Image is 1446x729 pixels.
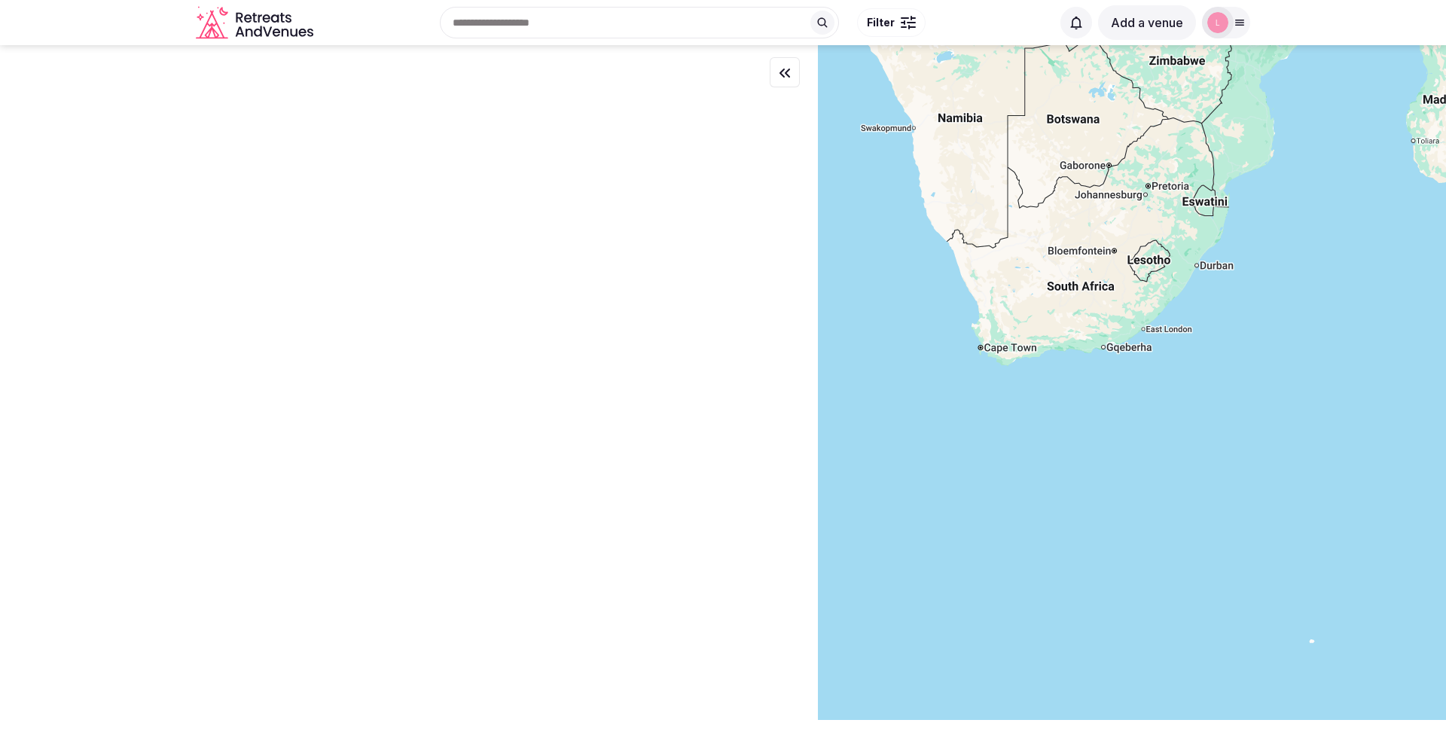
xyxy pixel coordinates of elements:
[867,15,895,30] span: Filter
[196,6,316,40] a: Visit the homepage
[857,8,926,37] button: Filter
[196,6,316,40] svg: Retreats and Venues company logo
[1207,12,1228,33] img: Luwam Beyin
[1098,5,1196,40] button: Add a venue
[1098,15,1196,30] a: Add a venue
